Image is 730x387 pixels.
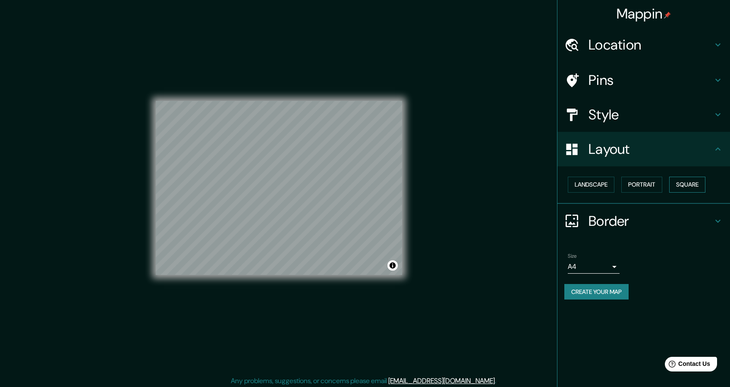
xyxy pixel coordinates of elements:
h4: Style [588,106,713,123]
iframe: Help widget launcher [653,353,721,378]
button: Portrait [621,177,662,193]
div: . [496,376,497,386]
button: Toggle attribution [387,260,398,271]
div: Style [557,97,730,132]
h4: Border [588,212,713,230]
button: Landscape [568,177,614,193]
div: Pins [557,63,730,97]
div: A4 [568,260,620,274]
h4: Pins [588,72,713,89]
div: Location [557,28,730,62]
label: Size [568,252,577,259]
a: [EMAIL_ADDRESS][DOMAIN_NAME] [388,376,495,385]
canvas: Map [156,101,402,275]
h4: Layout [588,140,713,158]
button: Square [669,177,705,193]
div: Layout [557,132,730,166]
p: Any problems, suggestions, or concerns please email . [231,376,496,386]
div: Border [557,204,730,238]
img: pin-icon.png [664,12,671,19]
h4: Location [588,36,713,53]
div: . [497,376,499,386]
h4: Mappin [617,5,671,22]
button: Create your map [564,284,629,300]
